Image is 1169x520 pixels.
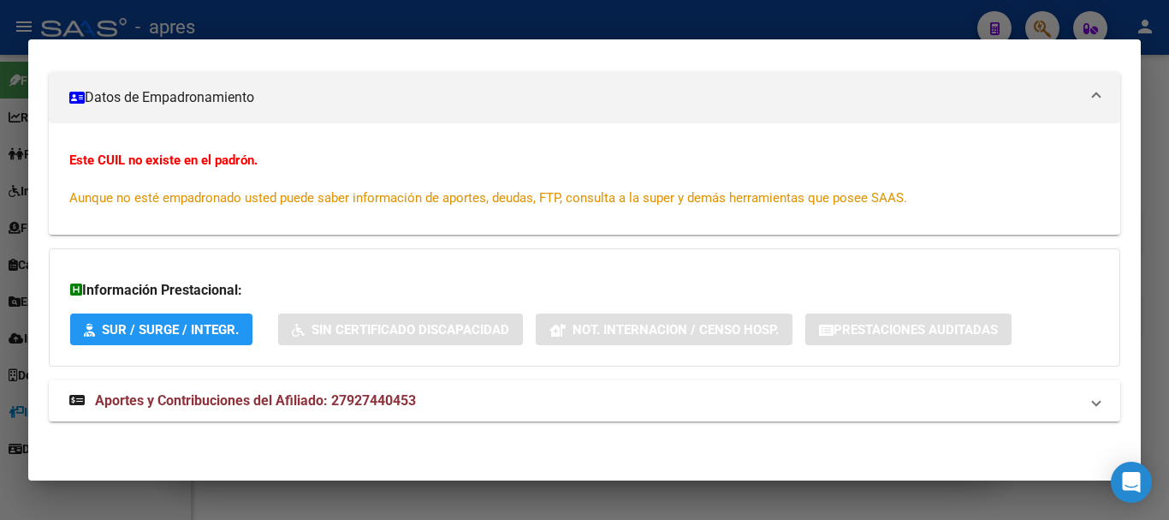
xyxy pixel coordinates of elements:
mat-expansion-panel-header: Datos de Empadronamiento [49,72,1120,123]
div: Open Intercom Messenger [1111,462,1152,503]
button: Not. Internacion / Censo Hosp. [536,314,792,345]
button: Sin Certificado Discapacidad [278,314,523,345]
span: Sin Certificado Discapacidad [312,322,509,338]
span: Not. Internacion / Censo Hosp. [573,322,779,338]
button: Prestaciones Auditadas [805,314,1012,345]
strong: Este CUIL no existe en el padrón. [69,152,258,168]
span: SUR / SURGE / INTEGR. [102,322,239,338]
button: SUR / SURGE / INTEGR. [70,314,252,345]
span: Prestaciones Auditadas [834,322,998,338]
span: Aunque no esté empadronado usted puede saber información de aportes, deudas, FTP, consulta a la s... [69,190,907,206]
h3: Información Prestacional: [70,280,1099,301]
mat-expansion-panel-header: Aportes y Contribuciones del Afiliado: 27927440453 [49,380,1120,421]
mat-panel-title: Datos de Empadronamiento [69,87,1079,108]
div: Datos de Empadronamiento [49,123,1120,235]
span: Aportes y Contribuciones del Afiliado: 27927440453 [95,392,416,409]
